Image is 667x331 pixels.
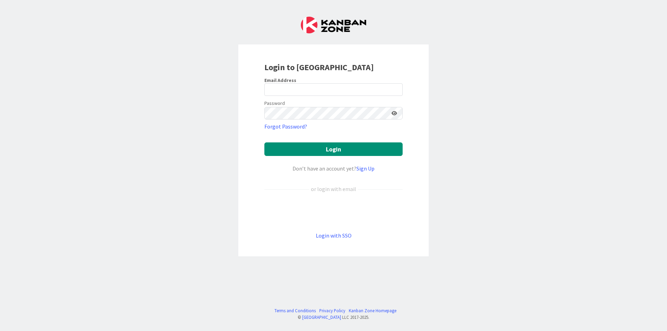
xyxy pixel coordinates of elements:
a: [GEOGRAPHIC_DATA] [302,314,341,320]
iframe: Sign in with Google Button [261,205,406,220]
button: Login [264,142,403,156]
div: © LLC 2017- 2025 . [271,314,396,321]
img: Kanban Zone [301,17,366,33]
a: Privacy Policy [319,307,345,314]
div: Don’t have an account yet? [264,164,403,173]
a: Kanban Zone Homepage [349,307,396,314]
b: Login to [GEOGRAPHIC_DATA] [264,62,374,73]
label: Password [264,100,285,107]
a: Login with SSO [316,232,352,239]
a: Sign Up [356,165,374,172]
a: Terms and Conditions [274,307,316,314]
label: Email Address [264,77,296,83]
a: Forgot Password? [264,122,307,131]
div: or login with email [309,185,358,193]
